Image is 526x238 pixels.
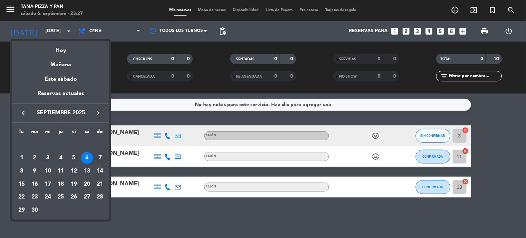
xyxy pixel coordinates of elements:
td: 13 de septiembre de 2025 [80,165,94,178]
td: 23 de septiembre de 2025 [28,191,41,204]
i: keyboard_arrow_left [19,109,27,117]
div: 11 [55,165,67,177]
th: viernes [67,128,80,139]
td: 27 de septiembre de 2025 [80,191,94,204]
td: 4 de septiembre de 2025 [54,151,68,165]
div: 25 [55,191,67,203]
div: 29 [16,204,27,216]
th: jueves [54,128,68,139]
div: Mañana [12,55,109,69]
td: 3 de septiembre de 2025 [41,151,54,165]
div: 8 [16,165,27,177]
span: septiembre 2025 [29,108,92,117]
td: 11 de septiembre de 2025 [54,165,68,178]
div: 16 [29,178,41,190]
div: 27 [81,191,93,203]
div: 1 [16,152,27,164]
td: 7 de septiembre de 2025 [94,151,107,165]
div: 18 [55,178,67,190]
div: Este sábado [12,70,109,89]
td: 29 de septiembre de 2025 [15,204,28,217]
div: 19 [68,178,80,190]
td: 2 de septiembre de 2025 [28,151,41,165]
td: 15 de septiembre de 2025 [15,178,28,191]
div: 20 [81,178,93,190]
div: 10 [42,165,54,177]
td: 19 de septiembre de 2025 [67,178,80,191]
div: 24 [42,191,54,203]
td: 1 de septiembre de 2025 [15,151,28,165]
div: 13 [81,165,93,177]
th: martes [28,128,41,139]
th: lunes [15,128,28,139]
td: 5 de septiembre de 2025 [67,151,80,165]
td: 28 de septiembre de 2025 [94,191,107,204]
div: 6 [81,152,93,164]
td: 25 de septiembre de 2025 [54,191,68,204]
th: sábado [80,128,94,139]
td: SEP. [15,139,106,152]
td: 9 de septiembre de 2025 [28,165,41,178]
td: 21 de septiembre de 2025 [94,178,107,191]
div: 3 [42,152,54,164]
td: 30 de septiembre de 2025 [28,204,41,217]
div: 12 [68,165,80,177]
div: 14 [94,165,106,177]
div: 9 [29,165,41,177]
th: domingo [94,128,107,139]
div: Hoy [12,41,109,55]
div: 7 [94,152,106,164]
td: 14 de septiembre de 2025 [94,165,107,178]
td: 22 de septiembre de 2025 [15,191,28,204]
div: 21 [94,178,106,190]
div: 5 [68,152,80,164]
i: keyboard_arrow_right [94,109,102,117]
div: 17 [42,178,54,190]
td: 26 de septiembre de 2025 [67,191,80,204]
td: 12 de septiembre de 2025 [67,165,80,178]
div: 26 [68,191,80,203]
div: 15 [16,178,27,190]
td: 10 de septiembre de 2025 [41,165,54,178]
button: keyboard_arrow_left [17,108,29,117]
div: 28 [94,191,106,203]
button: keyboard_arrow_right [92,108,104,117]
td: 8 de septiembre de 2025 [15,165,28,178]
div: 22 [16,191,27,203]
div: 4 [55,152,67,164]
td: 16 de septiembre de 2025 [28,178,41,191]
div: 23 [29,191,41,203]
td: 24 de septiembre de 2025 [41,191,54,204]
td: 17 de septiembre de 2025 [41,178,54,191]
div: Reservas actuales [12,89,109,103]
div: 30 [29,204,41,216]
td: 18 de septiembre de 2025 [54,178,68,191]
td: 6 de septiembre de 2025 [80,151,94,165]
div: 2 [29,152,41,164]
td: 20 de septiembre de 2025 [80,178,94,191]
th: miércoles [41,128,54,139]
